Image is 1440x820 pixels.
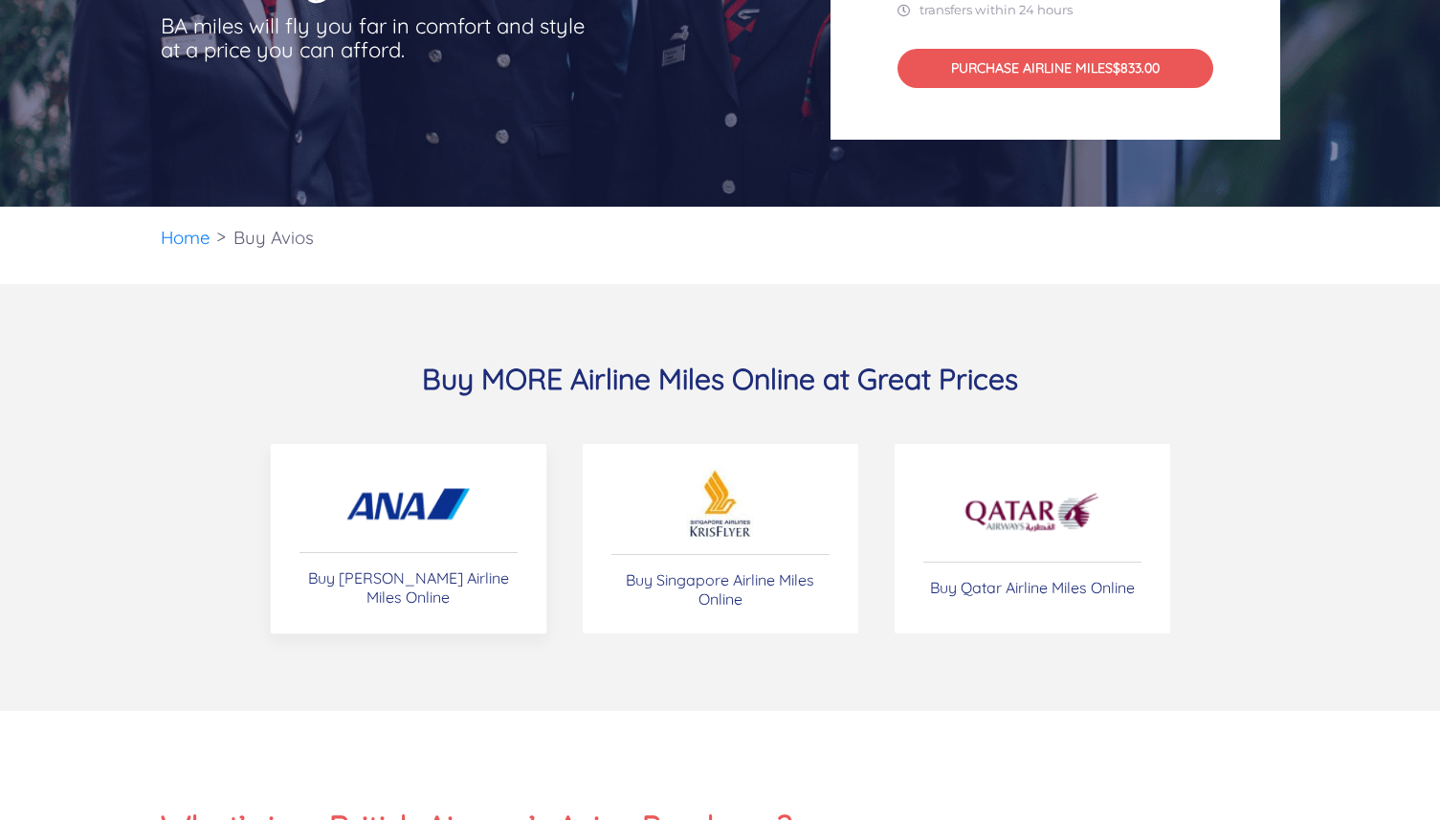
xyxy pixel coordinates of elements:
[161,14,591,62] p: BA miles will fly you far in comfort and style at a price you can afford.
[270,443,547,634] a: Buy [PERSON_NAME] Airline Miles Online
[963,479,1101,546] img: Buy Qatr miles online
[611,570,830,609] p: Buy Singapore Airline Miles Online
[897,2,1213,18] p: transfers within 24 hours
[582,443,859,634] a: Buy Singapore Airline Miles Online
[894,443,1171,634] a: Buy Qatar Airline Miles Online
[897,49,1213,88] button: PURCHASE AIRLINE MILES$833.00
[299,568,518,607] p: Buy [PERSON_NAME] Airline Miles Online
[1113,59,1160,77] span: $833.00
[161,226,210,249] a: Home
[342,470,476,537] img: Buy ANA miles online
[161,361,1280,397] h3: Buy MORE Airline Miles Online at Great Prices
[687,468,753,539] img: Buy British Airways airline miles online
[930,578,1135,597] p: Buy Qatar Airline Miles Online
[224,207,323,269] li: Buy Avios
